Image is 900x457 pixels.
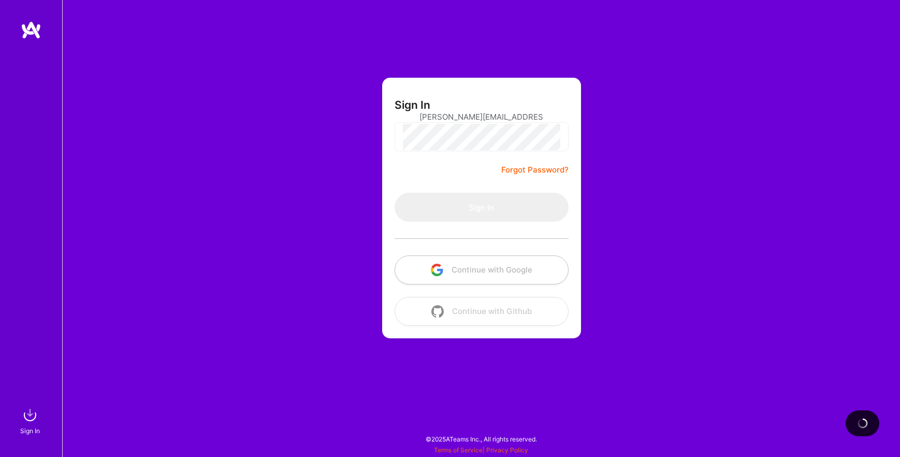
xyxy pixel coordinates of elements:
a: Forgot Password? [501,164,569,176]
a: Privacy Policy [486,446,528,454]
img: loading [858,418,868,429]
img: logo [21,21,41,39]
img: icon [431,305,444,318]
a: Terms of Service [434,446,483,454]
div: © 2025 ATeams Inc., All rights reserved. [62,426,900,452]
div: Sign In [20,425,40,436]
button: Continue with Github [395,297,569,326]
h3: Sign In [395,98,430,111]
img: icon [431,264,443,276]
input: Email... [419,104,544,130]
img: sign in [20,405,40,425]
button: Sign In [395,193,569,222]
a: sign inSign In [22,405,40,436]
button: Continue with Google [395,255,569,284]
span: | [434,446,528,454]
